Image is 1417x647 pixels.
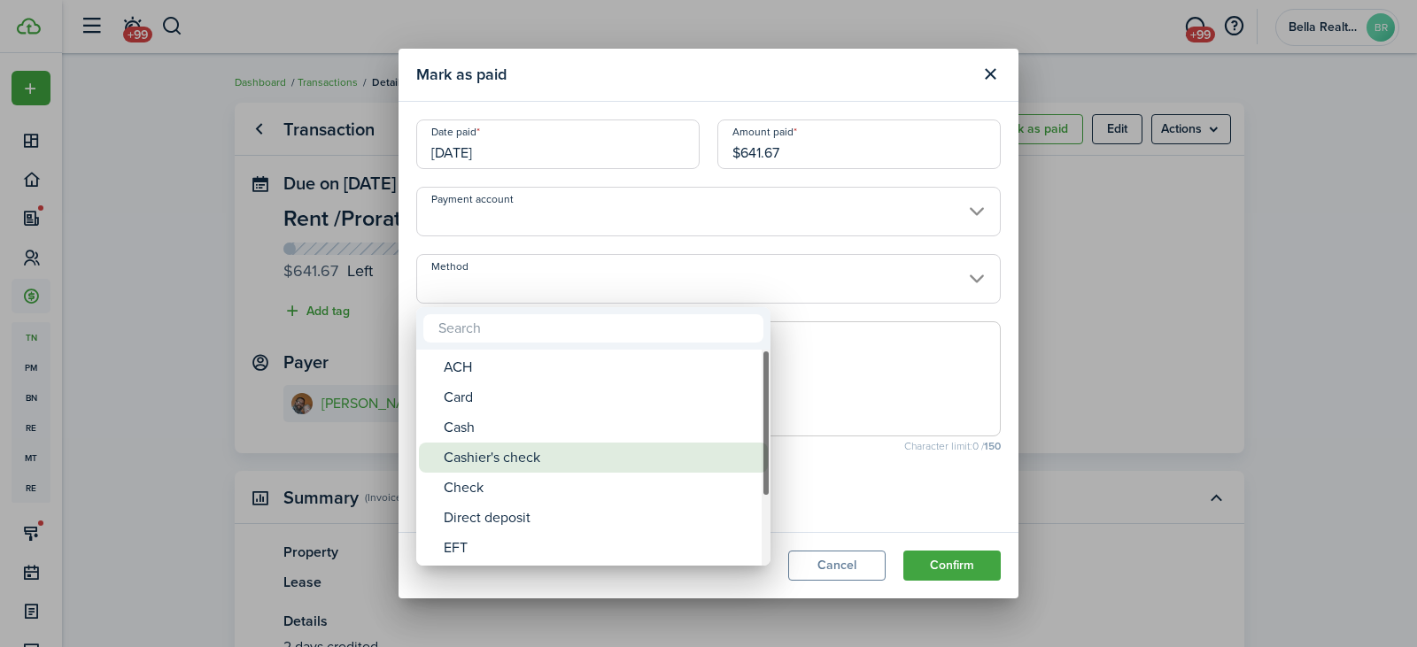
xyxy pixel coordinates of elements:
div: Cash [444,412,757,443]
mbsc-wheel: Method [416,350,770,566]
div: Check [444,473,757,503]
div: EFT [444,533,757,563]
div: Card [444,382,757,412]
div: ACH [444,352,757,382]
div: Direct deposit [444,503,757,533]
input: Search [423,314,763,343]
div: Cashier's check [444,443,757,473]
